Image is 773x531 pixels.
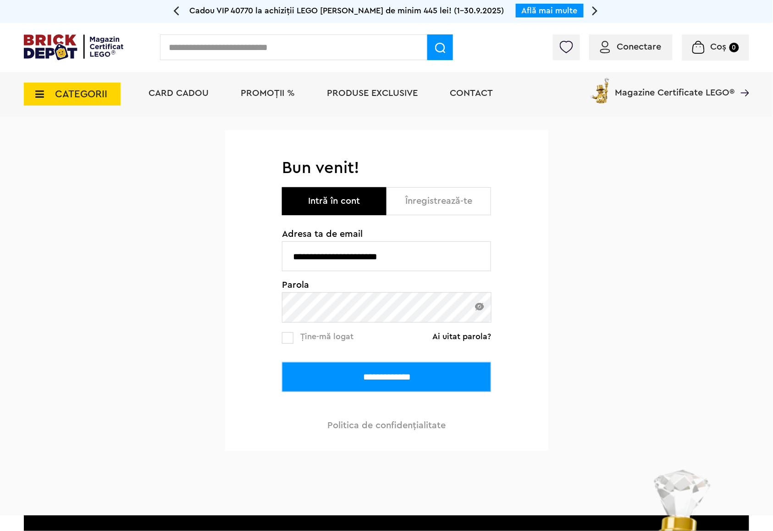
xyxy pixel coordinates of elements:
[522,6,578,15] a: Află mai multe
[600,42,662,51] a: Conectare
[432,332,491,341] a: Ai uitat parola?
[282,158,491,178] h1: Bun venit!
[241,89,295,98] a: PROMOȚII %
[617,42,662,51] span: Conectare
[300,332,353,341] span: Ține-mă logat
[735,76,749,85] a: Magazine Certificate LEGO®
[149,89,209,98] a: Card Cadou
[386,187,491,215] button: Înregistrează-te
[729,43,739,52] small: 0
[327,89,418,98] a: Produse exclusive
[327,421,446,430] a: Politica de confidenţialitate
[615,76,735,97] span: Magazine Certificate LEGO®
[55,89,107,99] span: CATEGORII
[282,187,386,215] button: Intră în cont
[282,229,491,239] span: Adresa ta de email
[450,89,493,98] a: Contact
[282,280,491,290] span: Parola
[711,42,727,51] span: Coș
[190,6,504,15] span: Cadou VIP 40770 la achiziții LEGO [PERSON_NAME] de minim 445 lei! (1-30.9.2025)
